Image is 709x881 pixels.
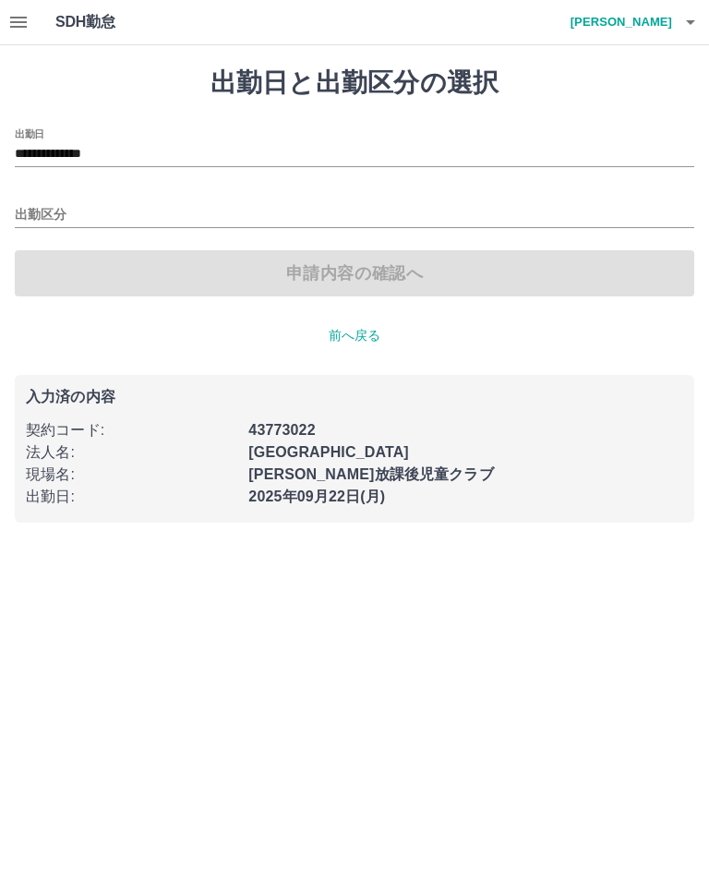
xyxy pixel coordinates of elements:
[15,127,44,140] label: 出勤日
[26,441,237,464] p: 法人名 :
[248,489,385,504] b: 2025年09月22日(月)
[248,466,493,482] b: [PERSON_NAME]放課後児童クラブ
[26,464,237,486] p: 現場名 :
[26,390,683,404] p: 入力済の内容
[26,486,237,508] p: 出勤日 :
[15,67,694,99] h1: 出勤日と出勤区分の選択
[248,422,315,438] b: 43773022
[15,326,694,345] p: 前へ戻る
[248,444,409,460] b: [GEOGRAPHIC_DATA]
[26,419,237,441] p: 契約コード :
